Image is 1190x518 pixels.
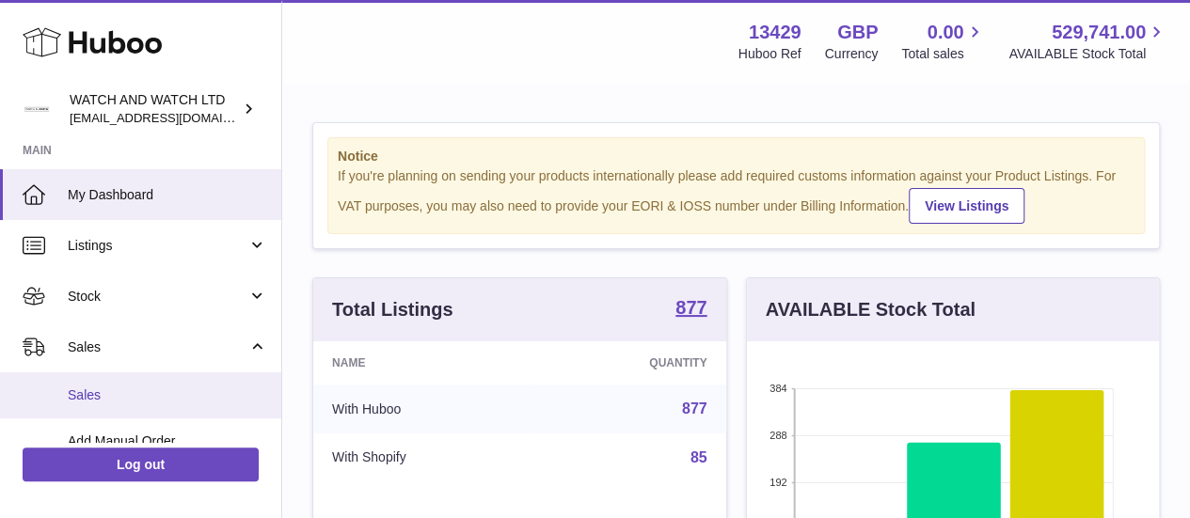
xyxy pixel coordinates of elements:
[675,298,706,317] strong: 877
[1052,20,1146,45] span: 529,741.00
[682,400,707,416] a: 877
[770,383,786,394] text: 384
[68,338,247,356] span: Sales
[675,298,706,321] a: 877
[770,430,786,441] text: 288
[749,20,801,45] strong: 13429
[825,45,879,63] div: Currency
[313,433,535,482] td: With Shopify
[901,45,985,63] span: Total sales
[68,186,267,204] span: My Dashboard
[738,45,801,63] div: Huboo Ref
[313,385,535,433] td: With Huboo
[766,297,976,322] h3: AVAILABLE Stock Total
[535,341,725,385] th: Quantity
[837,20,878,45] strong: GBP
[68,237,247,255] span: Listings
[23,447,259,481] a: Log out
[1008,45,1167,63] span: AVAILABLE Stock Total
[70,110,277,125] span: [EMAIL_ADDRESS][DOMAIN_NAME]
[23,95,51,123] img: internalAdmin-13429@internal.huboo.com
[313,341,535,385] th: Name
[1008,20,1167,63] a: 529,741.00 AVAILABLE Stock Total
[70,91,239,127] div: WATCH AND WATCH LTD
[68,288,247,306] span: Stock
[928,20,964,45] span: 0.00
[68,432,267,450] span: Add Manual Order
[68,386,267,404] span: Sales
[690,449,707,465] a: 85
[332,297,453,322] h3: Total Listings
[901,20,985,63] a: 0.00 Total sales
[338,167,1134,224] div: If you're planning on sending your products internationally please add required customs informati...
[770,477,786,488] text: 192
[909,188,1024,224] a: View Listings
[338,148,1134,165] strong: Notice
